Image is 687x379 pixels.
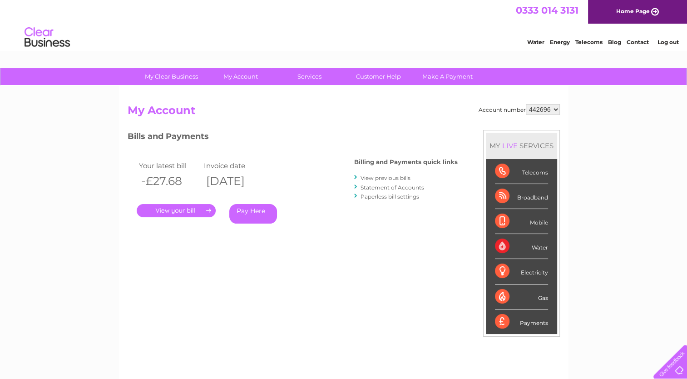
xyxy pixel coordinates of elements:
div: Broadband [495,184,548,209]
a: My Clear Business [134,68,209,85]
a: Statement of Accounts [361,184,424,191]
a: Log out [657,39,678,45]
div: Mobile [495,209,548,234]
td: Your latest bill [137,160,202,172]
a: Make A Payment [410,68,485,85]
a: My Account [203,68,278,85]
div: Clear Business is a trading name of Verastar Limited (registered in [GEOGRAPHIC_DATA] No. 3667643... [129,5,558,44]
h4: Billing and Payments quick links [354,159,458,165]
a: Customer Help [341,68,416,85]
a: Blog [608,39,621,45]
a: Pay Here [229,204,277,224]
div: Payments [495,309,548,334]
a: Water [527,39,544,45]
a: . [137,204,216,217]
a: Services [272,68,347,85]
th: -£27.68 [137,172,202,190]
div: Gas [495,284,548,309]
td: Invoice date [202,160,267,172]
th: [DATE] [202,172,267,190]
a: 0333 014 3131 [516,5,578,16]
h3: Bills and Payments [128,130,458,146]
a: Contact [627,39,649,45]
div: Telecoms [495,159,548,184]
a: Telecoms [575,39,603,45]
h2: My Account [128,104,560,121]
img: logo.png [24,24,70,51]
div: MY SERVICES [486,133,557,159]
div: Water [495,234,548,259]
a: Paperless bill settings [361,193,419,200]
a: View previous bills [361,175,410,181]
div: Electricity [495,259,548,284]
div: Account number [479,104,560,115]
a: Energy [550,39,570,45]
div: LIVE [500,141,519,150]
